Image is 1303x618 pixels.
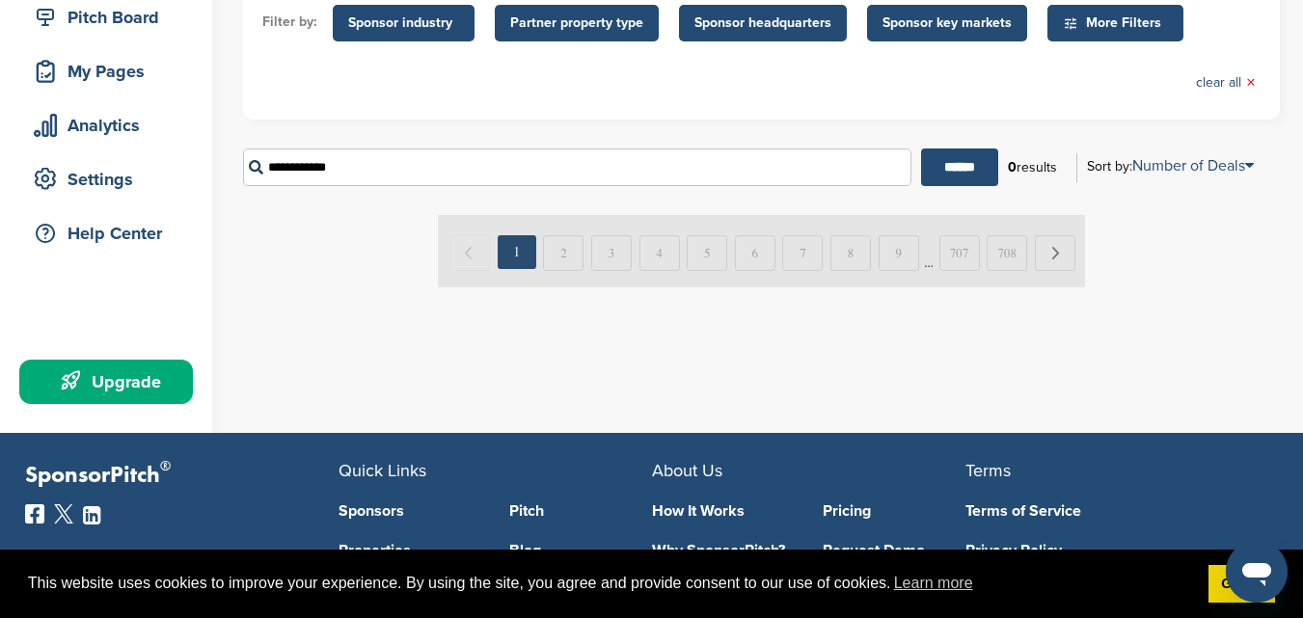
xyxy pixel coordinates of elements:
[29,162,193,197] div: Settings
[160,454,171,478] span: ®
[54,504,73,524] img: Twitter
[652,543,795,558] a: Why SponsorPitch?
[262,12,317,33] li: Filter by:
[1196,72,1256,94] a: clear all×
[19,211,193,255] a: Help Center
[1208,565,1275,604] a: dismiss cookie message
[25,504,44,524] img: Facebook
[509,503,652,519] a: Pitch
[29,54,193,89] div: My Pages
[965,460,1011,481] span: Terms
[891,569,976,598] a: learn more about cookies
[1008,159,1017,175] b: 0
[19,103,193,148] a: Analytics
[29,216,193,251] div: Help Center
[29,364,193,399] div: Upgrade
[1087,158,1254,174] div: Sort by:
[1226,541,1288,603] iframe: Button to launch messaging window
[19,49,193,94] a: My Pages
[823,503,965,519] a: Pricing
[652,503,795,519] a: How It Works
[348,13,459,34] span: Sponsor industry
[509,543,652,558] a: Blog
[339,503,481,519] a: Sponsors
[694,13,831,34] span: Sponsor headquarters
[652,460,722,481] span: About Us
[438,215,1085,287] img: Paginate
[1063,13,1174,34] span: More Filters
[510,13,643,34] span: Partner property type
[339,460,426,481] span: Quick Links
[339,543,481,558] a: Properties
[965,503,1250,519] a: Terms of Service
[28,569,1193,598] span: This website uses cookies to improve your experience. By using the site, you agree and provide co...
[965,543,1250,558] a: Privacy Policy
[1132,156,1254,175] a: Number of Deals
[998,151,1067,184] div: results
[29,108,193,143] div: Analytics
[19,157,193,202] a: Settings
[1246,72,1256,94] span: ×
[25,462,339,490] p: SponsorPitch
[823,543,965,558] a: Request Demo
[882,13,1012,34] span: Sponsor key markets
[19,360,193,404] a: Upgrade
